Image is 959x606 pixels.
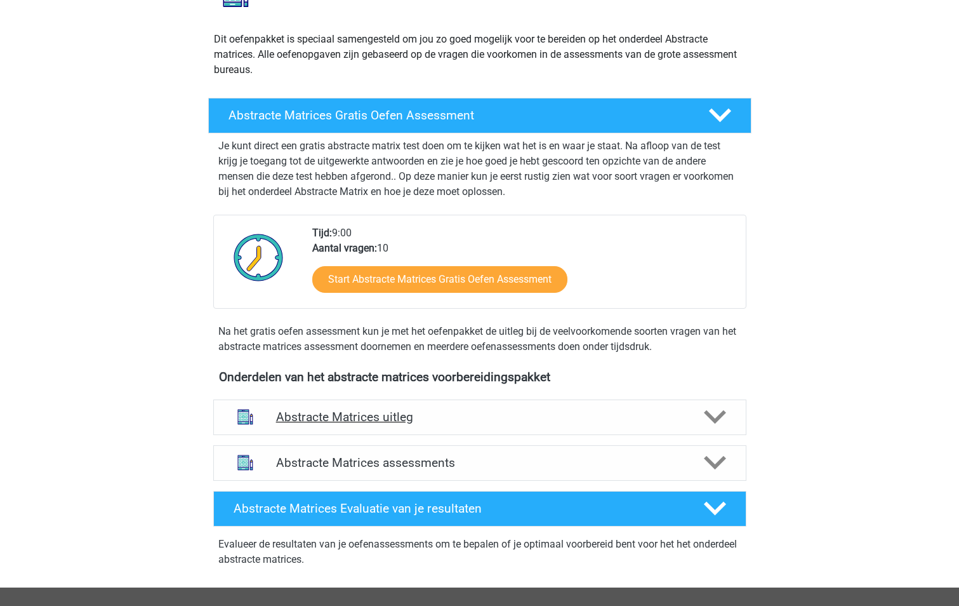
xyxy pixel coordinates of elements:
[229,401,261,433] img: abstracte matrices uitleg
[218,537,741,567] p: Evalueer de resultaten van je oefenassessments om te bepalen of je optimaal voorbereid bent voor ...
[208,445,751,481] a: assessments Abstracte Matrices assessments
[208,491,751,527] a: Abstracte Matrices Evaluatie van je resultaten
[219,370,741,384] h4: Onderdelen van het abstracte matrices voorbereidingspakket
[303,226,745,308] div: 9:00 10
[213,324,746,354] div: Na het gratis oefen assessment kun je met het oefenpakket de uitleg bij de veelvoorkomende soorte...
[312,227,332,239] b: Tijd:
[203,98,757,133] a: Abstracte Matrices Gratis Oefen Assessment
[229,447,261,479] img: abstracte matrices assessments
[227,226,291,289] img: Klok
[234,501,684,516] h4: Abstracte Matrices Evaluatie van je resultaten
[218,138,741,199] p: Je kunt direct een gratis abstracte matrix test doen om te kijken wat het is en waar je staat. Na...
[276,455,684,470] h4: Abstracte Matrices assessments
[228,108,688,123] h4: Abstracte Matrices Gratis Oefen Assessment
[208,400,751,435] a: uitleg Abstracte Matrices uitleg
[276,410,684,424] h4: Abstracte Matrices uitleg
[214,32,746,77] p: Dit oefenpakket is speciaal samengesteld om jou zo goed mogelijk voor te bereiden op het onderdee...
[312,242,377,254] b: Aantal vragen:
[312,266,567,293] a: Start Abstracte Matrices Gratis Oefen Assessment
